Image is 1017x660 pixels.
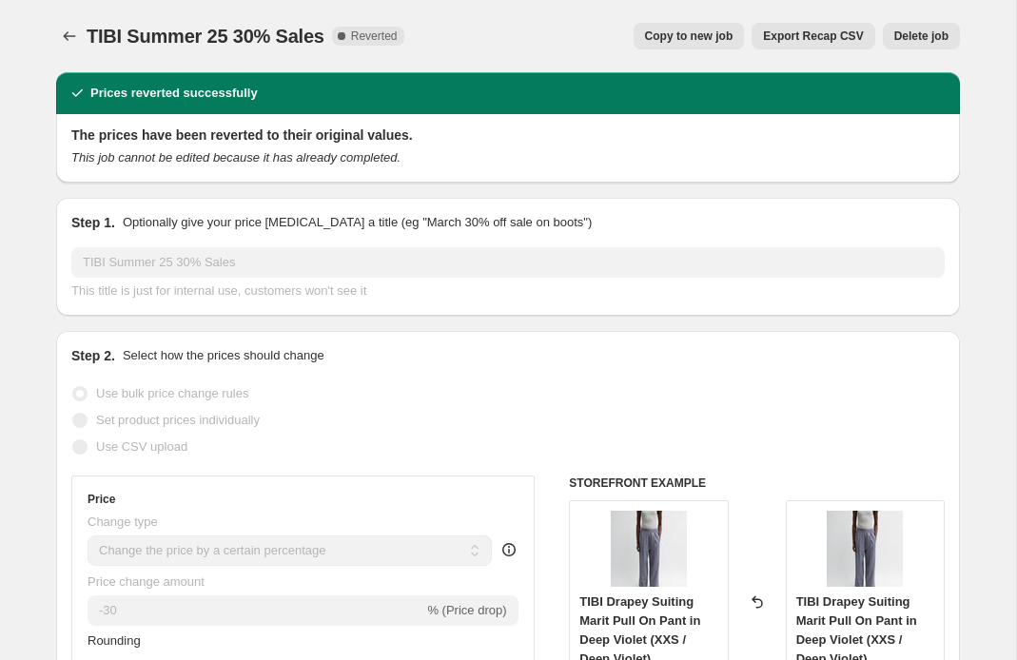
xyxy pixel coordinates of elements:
span: Change type [88,514,158,529]
span: % (Price drop) [427,603,506,617]
h2: Prices reverted successfully [90,84,258,103]
span: Export Recap CSV [763,29,863,44]
button: Delete job [883,23,960,49]
input: -15 [88,595,423,626]
span: TIBI Summer 25 30% Sales [87,26,324,47]
h2: Step 1. [71,213,115,232]
span: Rounding [88,633,141,648]
button: Copy to new job [634,23,745,49]
span: Copy to new job [645,29,733,44]
span: Set product prices individually [96,413,260,427]
span: Price change amount [88,574,205,589]
span: Use bulk price change rules [96,386,248,400]
button: Price change jobs [56,23,83,49]
h2: The prices have been reverted to their original values. [71,126,945,145]
h2: Step 2. [71,346,115,365]
p: Select how the prices should change [123,346,324,365]
h6: STOREFRONT EXAMPLE [569,476,945,491]
input: 30% off holiday sale [71,247,945,278]
p: Optionally give your price [MEDICAL_DATA] a title (eg "March 30% off sale on boots") [123,213,592,232]
span: This title is just for internal use, customers won't see it [71,283,366,298]
i: This job cannot be edited because it has already completed. [71,150,401,165]
span: Reverted [351,29,398,44]
img: DrapeySuitingMaritPullOnPant1_80x.jpg [827,511,903,587]
button: Export Recap CSV [752,23,874,49]
img: DrapeySuitingMaritPullOnPant1_80x.jpg [611,511,687,587]
div: help [499,540,518,559]
span: Delete job [894,29,949,44]
span: Use CSV upload [96,439,187,454]
h3: Price [88,492,115,507]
